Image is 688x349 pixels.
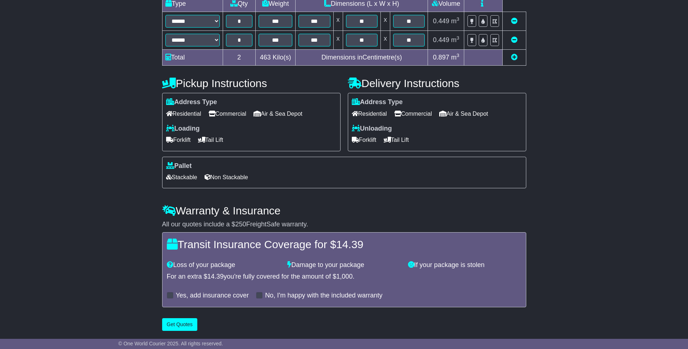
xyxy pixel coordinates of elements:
[166,172,197,183] span: Stackable
[433,36,449,44] span: 0.449
[352,108,387,119] span: Residential
[256,50,296,66] td: Kilo(s)
[265,292,383,300] label: No, I'm happy with the included warranty
[118,341,223,346] span: © One World Courier 2025. All rights reserved.
[457,35,460,41] sup: 3
[380,31,390,50] td: x
[336,273,353,280] span: 1,000
[284,261,404,269] div: Damage to your package
[511,54,518,61] a: Add new item
[162,50,223,66] td: Total
[209,108,246,119] span: Commercial
[223,50,256,66] td: 2
[348,77,526,89] h4: Delivery Instructions
[167,273,522,281] div: For an extra $ you're fully covered for the amount of $ .
[352,134,376,145] span: Forklift
[296,50,428,66] td: Dimensions in Centimetre(s)
[235,221,246,228] span: 250
[207,273,224,280] span: 14.39
[451,36,460,44] span: m
[352,125,392,133] label: Unloading
[166,162,192,170] label: Pallet
[163,261,284,269] div: Loss of your package
[333,12,343,31] td: x
[162,221,526,229] div: All our quotes include a $ FreightSafe warranty.
[511,36,518,44] a: Remove this item
[336,238,363,250] span: 14.39
[404,261,525,269] div: If your package is stolen
[394,108,432,119] span: Commercial
[162,77,341,89] h4: Pickup Instructions
[451,17,460,25] span: m
[433,17,449,25] span: 0.449
[439,108,488,119] span: Air & Sea Depot
[176,292,249,300] label: Yes, add insurance cover
[166,98,217,106] label: Address Type
[205,172,248,183] span: Non Stackable
[162,318,198,331] button: Get Quotes
[352,98,403,106] label: Address Type
[162,205,526,217] h4: Warranty & Insurance
[166,134,191,145] span: Forklift
[451,54,460,61] span: m
[380,12,390,31] td: x
[166,125,200,133] label: Loading
[511,17,518,25] a: Remove this item
[384,134,409,145] span: Tail Lift
[433,54,449,61] span: 0.897
[166,108,201,119] span: Residential
[260,54,271,61] span: 463
[457,16,460,22] sup: 3
[167,238,522,250] h4: Transit Insurance Coverage for $
[198,134,223,145] span: Tail Lift
[333,31,343,50] td: x
[457,53,460,58] sup: 3
[254,108,302,119] span: Air & Sea Depot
